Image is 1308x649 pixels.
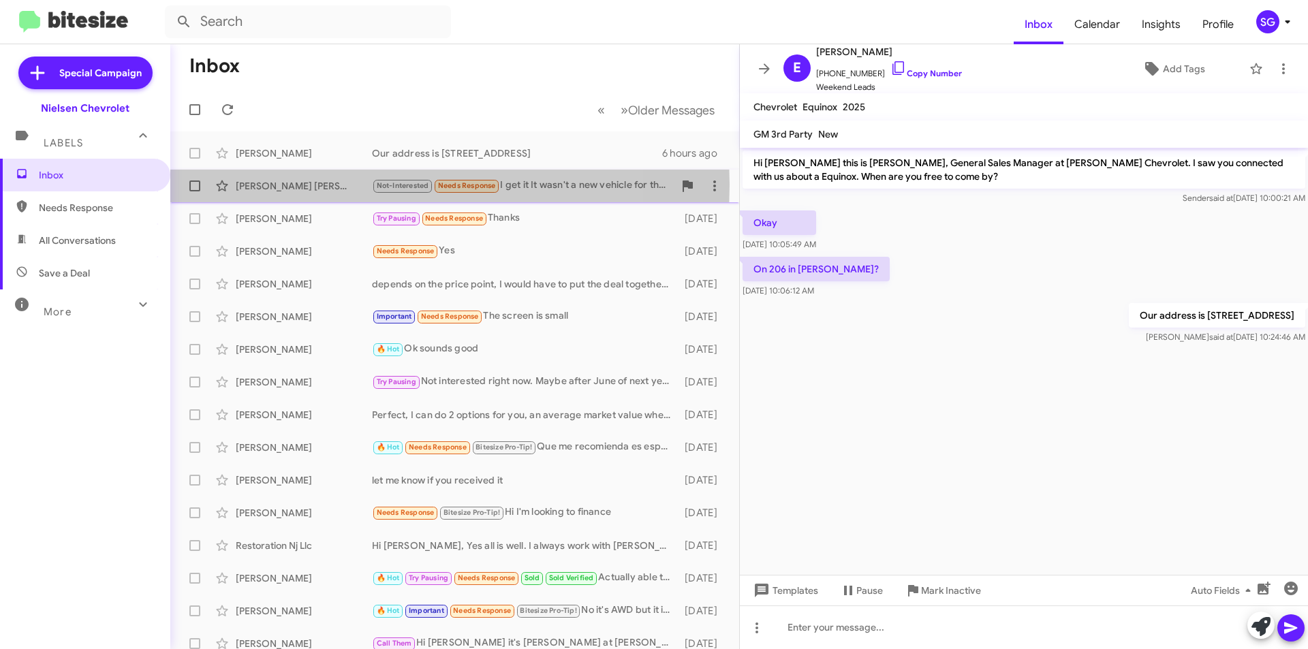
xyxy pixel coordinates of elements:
[236,506,372,520] div: [PERSON_NAME]
[372,178,674,193] div: I get it It wasn't a new vehicle for the money that I pay for it. It should be decent vehicle.
[743,257,890,281] p: On 206 in [PERSON_NAME]?
[678,212,728,225] div: [DATE]
[372,505,678,520] div: Hi I'm looking to finance
[829,578,894,603] button: Pause
[816,44,962,60] span: [PERSON_NAME]
[372,570,678,586] div: Actually able to make it within the hour. Should be there before 2. Thanks
[236,277,372,291] div: [PERSON_NAME]
[1129,303,1305,328] p: Our address is [STREET_ADDRESS]
[377,377,416,386] span: Try Pausing
[165,5,451,38] input: Search
[39,168,155,182] span: Inbox
[816,80,962,94] span: Weekend Leads
[39,201,155,215] span: Needs Response
[678,539,728,552] div: [DATE]
[678,408,728,422] div: [DATE]
[1209,193,1233,203] span: said at
[409,573,448,582] span: Try Pausing
[1063,5,1131,44] a: Calendar
[443,508,500,517] span: Bitesize Pro-Tip!
[743,239,816,249] span: [DATE] 10:05:49 AM
[597,101,605,118] span: «
[1191,578,1256,603] span: Auto Fields
[372,473,678,487] div: let me know if you received it
[372,341,678,357] div: Ok sounds good
[678,473,728,487] div: [DATE]
[372,374,678,390] div: Not interested right now. Maybe after June of next year
[525,573,540,582] span: Sold
[189,55,240,77] h1: Inbox
[372,277,678,291] div: depends on the price point, I would have to put the deal together for you, how much are you looki...
[678,604,728,618] div: [DATE]
[1192,5,1245,44] span: Profile
[678,571,728,585] div: [DATE]
[421,312,479,321] span: Needs Response
[18,57,153,89] a: Special Campaign
[843,101,865,113] span: 2025
[372,539,678,552] div: Hi [PERSON_NAME], Yes all is well. I always work with [PERSON_NAME] who does an incredible job ev...
[236,375,372,389] div: [PERSON_NAME]
[818,128,838,140] span: New
[236,179,372,193] div: [PERSON_NAME] [PERSON_NAME]
[1180,578,1267,603] button: Auto Fields
[793,57,801,79] span: E
[377,312,412,321] span: Important
[612,96,723,124] button: Next
[678,506,728,520] div: [DATE]
[39,234,116,247] span: All Conversations
[372,439,678,455] div: Que me recomienda es esperar, quería una ustedes tienen motor 8 negra Silverado
[377,639,412,648] span: Call Them
[41,101,129,115] div: Nielsen Chevrolet
[1209,332,1233,342] span: said at
[377,508,435,517] span: Needs Response
[453,606,511,615] span: Needs Response
[377,345,400,353] span: 🔥 Hot
[549,573,594,582] span: Sold Verified
[678,244,728,258] div: [DATE]
[628,103,715,118] span: Older Messages
[621,101,628,118] span: »
[458,573,516,582] span: Needs Response
[39,266,90,280] span: Save a Deal
[816,60,962,80] span: [PHONE_NUMBER]
[236,441,372,454] div: [PERSON_NAME]
[372,210,678,226] div: Thanks
[377,606,400,615] span: 🔥 Hot
[377,573,400,582] span: 🔥 Hot
[856,578,883,603] span: Pause
[409,606,444,615] span: Important
[409,443,467,452] span: Needs Response
[751,578,818,603] span: Templates
[372,408,678,422] div: Perfect, I can do 2 options for you, an average market value where I don't have to see the vehicl...
[743,285,814,296] span: [DATE] 10:06:12 AM
[803,101,837,113] span: Equinox
[1163,57,1205,81] span: Add Tags
[1146,332,1305,342] span: [PERSON_NAME] [DATE] 10:24:46 AM
[753,101,797,113] span: Chevrolet
[890,68,962,78] a: Copy Number
[236,146,372,160] div: [PERSON_NAME]
[678,375,728,389] div: [DATE]
[372,603,678,618] div: No it's AWD but it is white and I don't like that color
[236,310,372,323] div: [PERSON_NAME]
[44,137,83,149] span: Labels
[1014,5,1063,44] a: Inbox
[1131,5,1192,44] a: Insights
[678,343,728,356] div: [DATE]
[662,146,728,160] div: 6 hours ago
[372,308,678,324] div: The screen is small
[743,151,1305,189] p: Hi [PERSON_NAME] this is [PERSON_NAME], General Sales Manager at [PERSON_NAME] Chevrolet. I saw y...
[740,578,829,603] button: Templates
[678,277,728,291] div: [DATE]
[1183,193,1305,203] span: Sender [DATE] 10:00:21 AM
[1256,10,1279,33] div: SG
[377,214,416,223] span: Try Pausing
[377,443,400,452] span: 🔥 Hot
[236,604,372,618] div: [PERSON_NAME]
[377,181,429,190] span: Not-Interested
[894,578,992,603] button: Mark Inactive
[476,443,532,452] span: Bitesize Pro-Tip!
